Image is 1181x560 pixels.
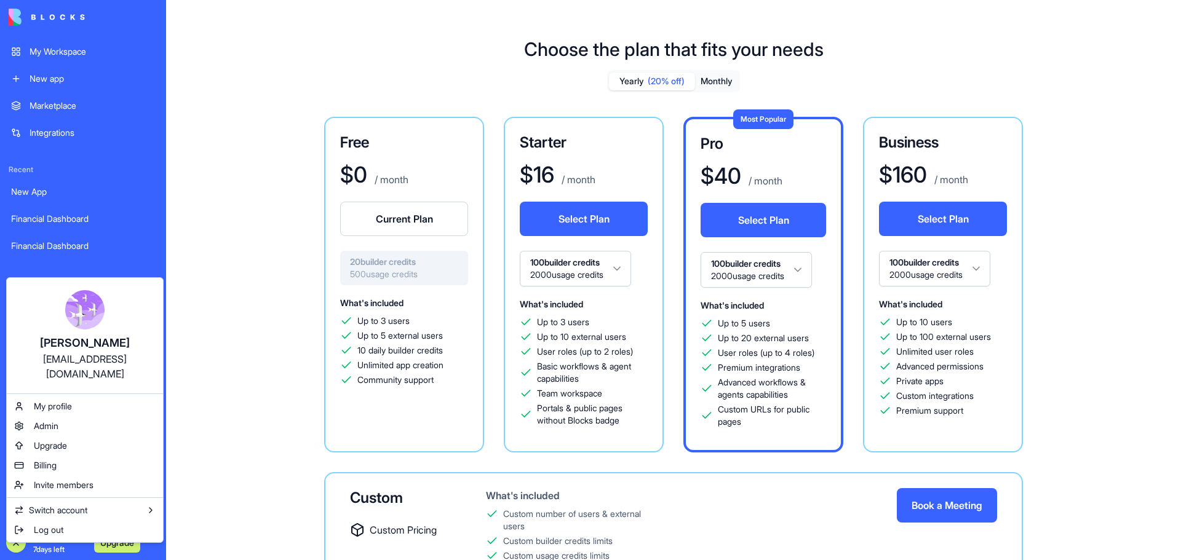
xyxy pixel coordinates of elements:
div: Financial Dashboard [11,213,155,225]
span: Billing [34,459,57,471]
span: Recent [4,165,162,175]
a: Upgrade [9,436,161,455]
span: Upgrade [34,440,67,452]
a: My profile [9,396,161,416]
span: Admin [34,420,58,432]
a: Invite members [9,475,161,495]
a: Admin [9,416,161,436]
div: Financial Dashboard [11,240,155,252]
div: [EMAIL_ADDRESS][DOMAIN_NAME] [19,352,151,381]
div: New App [11,186,155,198]
span: Log out [34,524,63,536]
span: Invite members [34,479,93,491]
img: ACg8ocK7tC6GmUTa3wYSindAyRLtnC5UahbIIijpwl7Jo_uOzWMSvt0=s96-c [65,290,105,329]
div: [PERSON_NAME] [19,334,151,352]
a: [PERSON_NAME][EMAIL_ADDRESS][DOMAIN_NAME] [9,280,161,391]
span: My profile [34,400,72,412]
a: Billing [9,455,161,475]
span: Switch account [29,504,87,516]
